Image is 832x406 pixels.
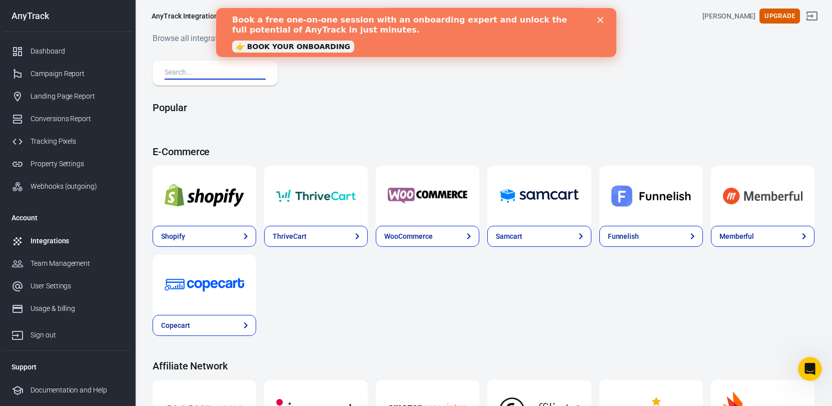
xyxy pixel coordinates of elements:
[165,178,244,214] img: Shopify
[711,226,814,247] a: Memberful
[31,69,124,79] div: Campaign Report
[388,178,467,214] img: WooCommerce
[4,175,132,198] a: Webhooks (outgoing)
[31,236,124,246] div: Integrations
[4,252,132,275] a: Team Management
[798,357,822,381] iframe: Intercom live chat
[376,166,479,226] a: WooCommerce
[161,320,190,331] div: Copecart
[31,114,124,124] div: Conversions Report
[599,166,703,226] a: Funnelish
[496,231,522,242] div: Samcart
[487,166,591,226] a: Samcart
[723,178,802,214] img: Memberful
[31,159,124,169] div: Property Settings
[4,40,132,63] a: Dashboard
[31,385,124,395] div: Documentation and Help
[384,8,584,25] button: Find anything...⌘ + K
[31,281,124,291] div: User Settings
[31,258,124,269] div: Team Management
[4,297,132,320] a: Usage & billing
[4,153,132,175] a: Property Settings
[165,267,244,303] img: Copecart
[381,9,391,15] div: Close
[4,63,132,85] a: Campaign Report
[153,166,256,226] a: Shopify
[4,130,132,153] a: Tracking Pixels
[499,178,579,214] img: Samcart
[153,360,814,372] h4: Affiliate Network
[153,102,814,114] h4: Popular
[4,275,132,297] a: User Settings
[4,206,132,230] li: Account
[153,226,256,247] a: Shopify
[216,8,616,57] iframe: Intercom live chat banner
[165,67,262,80] input: Search...
[152,11,248,21] div: AnyTrack Integrations Catalog
[719,231,754,242] div: Memberful
[611,178,691,214] img: Funnelish
[376,226,479,247] a: WooCommerce
[4,230,132,252] a: Integrations
[153,255,256,315] a: Copecart
[4,85,132,108] a: Landing Page Report
[4,12,132,21] div: AnyTrack
[31,181,124,192] div: Webhooks (outgoing)
[273,231,307,242] div: ThriveCart
[4,320,132,346] a: Sign out
[276,178,356,214] img: ThriveCart
[384,231,432,242] div: WooCommerce
[264,226,368,247] a: ThriveCart
[711,166,814,226] a: Memberful
[31,46,124,57] div: Dashboard
[153,32,814,45] h6: Browse all integrations that are currently supported at AnyTrack. View each integration details o...
[702,11,755,22] div: Account id: yG89USzr
[759,9,800,24] button: Upgrade
[4,108,132,130] a: Conversions Report
[153,315,256,336] a: Copecart
[31,303,124,314] div: Usage & billing
[31,91,124,102] div: Landing Page Report
[31,136,124,147] div: Tracking Pixels
[161,231,185,242] div: Shopify
[599,226,703,247] a: Funnelish
[264,166,368,226] a: ThriveCart
[31,330,124,340] div: Sign out
[608,231,639,242] div: Funnelish
[800,4,824,28] a: Sign out
[487,226,591,247] a: Samcart
[153,146,814,158] h4: E-Commerce
[4,355,132,379] li: Support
